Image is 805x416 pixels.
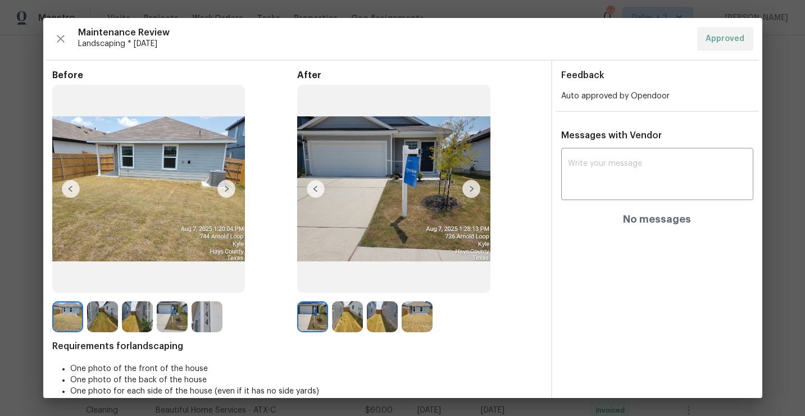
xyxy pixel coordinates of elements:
[307,180,325,198] img: left-chevron-button-url
[78,27,688,38] span: Maintenance Review
[62,180,80,198] img: left-chevron-button-url
[52,341,542,352] span: Requirements for landscaping
[561,71,604,80] span: Feedback
[561,131,662,140] span: Messages with Vendor
[217,180,235,198] img: right-chevron-button-url
[78,38,688,49] span: Landscaping * [DATE]
[70,374,542,386] li: One photo of the back of the house
[623,214,691,225] h4: No messages
[462,180,480,198] img: right-chevron-button-url
[297,70,542,81] span: After
[52,70,297,81] span: Before
[70,386,542,397] li: One photo for each side of the house (even if it has no side yards)
[561,92,670,100] span: Auto approved by Opendoor
[70,363,542,374] li: One photo of the front of the house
